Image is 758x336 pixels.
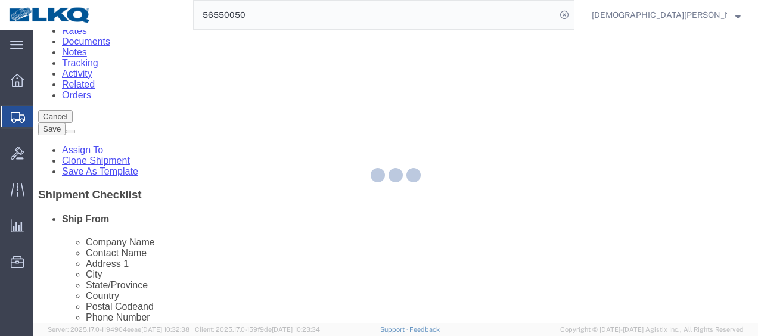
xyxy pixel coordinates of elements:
[8,6,92,24] img: logo
[560,325,744,335] span: Copyright © [DATE]-[DATE] Agistix Inc., All Rights Reserved
[380,326,410,333] a: Support
[409,326,440,333] a: Feedback
[48,326,189,333] span: Server: 2025.17.0-1194904eeae
[141,326,189,333] span: [DATE] 10:32:38
[592,8,727,21] span: Kristen Lund
[194,1,556,29] input: Search for shipment number, reference number
[591,8,741,22] button: [DEMOGRAPHIC_DATA][PERSON_NAME]
[272,326,320,333] span: [DATE] 10:23:34
[195,326,320,333] span: Client: 2025.17.0-159f9de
